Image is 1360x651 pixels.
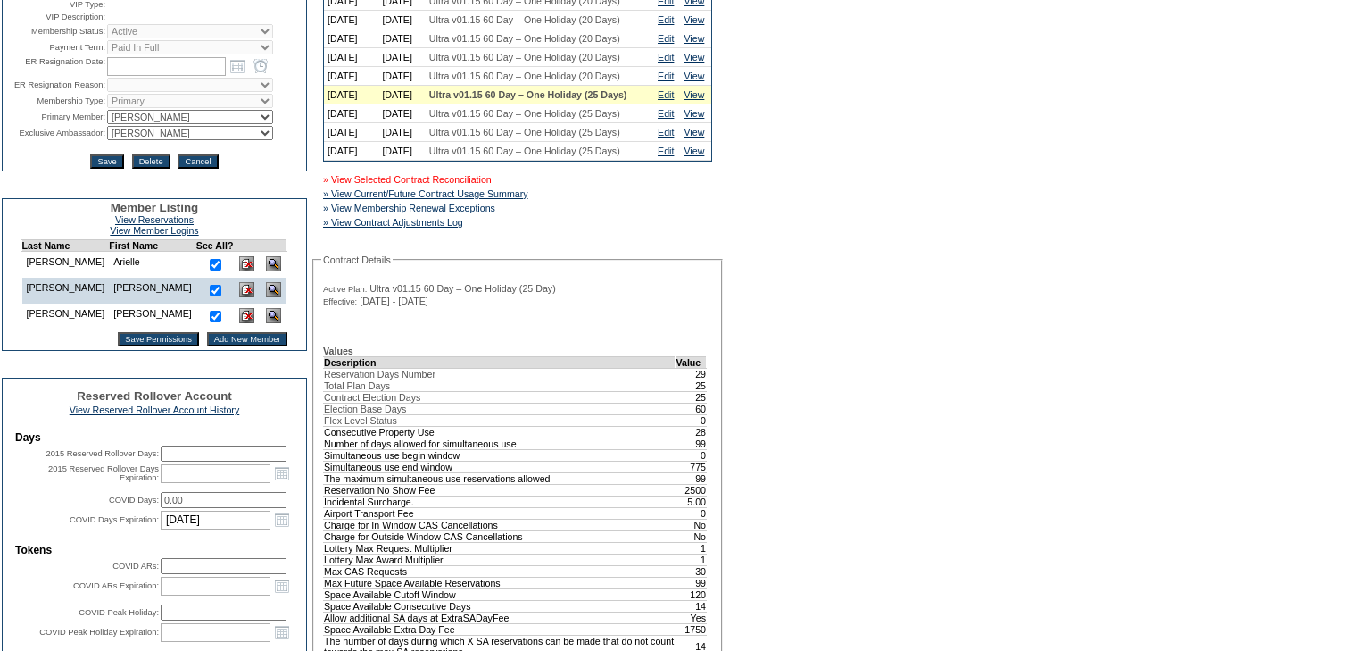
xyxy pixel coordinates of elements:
img: Delete [239,308,254,323]
td: Consecutive Property Use [324,426,676,438]
a: View [684,14,704,25]
span: Ultra v01.15 60 Day – One Holiday (25 Day) [369,283,556,294]
a: View [684,33,704,44]
td: First Name [109,240,196,252]
td: Exclusive Ambassador: [4,126,105,140]
td: 25 [676,380,707,391]
td: Charge for Outside Window CAS Cancellations [324,530,676,542]
td: [DATE] [378,67,425,86]
span: Active Plan: [323,284,367,295]
a: View [684,108,704,119]
a: Edit [658,71,674,81]
label: COVID Days: [109,496,159,505]
input: Cancel [178,154,218,169]
td: Number of days allowed for simultaneous use [324,438,676,449]
td: Primary Member: [4,110,105,124]
td: [DATE] [378,29,425,48]
label: 2015 Reserved Rollover Days: [46,449,159,458]
td: Days [15,431,294,444]
td: Tokens [15,544,294,556]
td: Reservation No Show Fee [324,484,676,496]
td: 2500 [676,484,707,496]
td: [DATE] [378,104,425,123]
td: [DATE] [324,104,378,123]
td: Space Available Consecutive Days [324,600,676,612]
td: 14 [676,600,707,612]
td: [DATE] [378,48,425,67]
legend: Contract Details [321,255,393,265]
span: Ultra v01.15 60 Day – One Holiday (20 Days) [429,14,620,25]
a: Open the calendar popup. [228,56,247,76]
span: Ultra v01.15 60 Day – One Holiday (25 Days) [429,108,620,119]
a: Edit [658,33,674,44]
td: [DATE] [378,142,425,161]
td: [DATE] [324,142,378,161]
a: » View Current/Future Contract Usage Summary [323,188,528,199]
span: Ultra v01.15 60 Day – One Holiday (25 Days) [429,127,620,138]
td: 0 [676,414,707,426]
td: Simultaneous use begin window [324,449,676,461]
span: Ultra v01.15 60 Day – One Holiday (20 Days) [429,71,620,81]
img: View Dashboard [266,256,281,271]
a: Edit [658,89,674,100]
label: COVID Peak Holiday: [79,608,159,617]
td: ER Resignation Reason: [4,78,105,92]
a: Edit [658,52,674,63]
td: Last Name [21,240,109,252]
span: Election Base Days [324,404,406,414]
a: » View Selected Contract Reconciliation [323,174,492,185]
td: 60 [676,403,707,414]
span: Contract Election Days [324,392,420,403]
td: [DATE] [378,86,425,104]
td: 1 [676,542,707,554]
td: Charge for In Window CAS Cancellations [324,519,676,530]
td: VIP Description: [4,12,105,22]
input: Save Permissions [118,332,199,346]
td: 25 [676,391,707,403]
label: COVID Days Expiration: [70,515,159,524]
td: [DATE] [324,86,378,104]
span: Reservation Days Number [324,369,435,380]
input: Delete [132,154,170,169]
span: Total Plan Days [324,380,390,391]
td: [DATE] [324,48,378,67]
input: Save [90,154,123,169]
a: Open the calendar popup. [272,576,292,596]
td: Allow additional SA days at ExtraSADayFee [324,612,676,623]
td: No [676,530,707,542]
span: [DATE] - [DATE] [360,296,428,306]
td: Max Future Space Available Reservations [324,577,676,588]
td: Value [676,356,707,368]
input: Add New Member [207,332,288,346]
a: View [684,89,704,100]
td: 0 [676,507,707,519]
label: COVID ARs Expiration: [73,581,159,590]
td: Max CAS Requests [324,565,676,577]
a: Edit [658,127,674,138]
td: [DATE] [324,11,378,29]
a: Edit [658,108,674,119]
td: [PERSON_NAME] [21,304,109,330]
a: View [684,127,704,138]
td: Simultaneous use end window [324,461,676,472]
td: [DATE] [324,29,378,48]
td: Space Available Cutoff Window [324,588,676,600]
a: View [684,71,704,81]
td: [DATE] [378,123,425,142]
img: View Dashboard [266,282,281,297]
a: » View Contract Adjustments Log [323,217,463,228]
a: Edit [658,14,674,25]
td: [DATE] [324,123,378,142]
td: [PERSON_NAME] [109,278,196,304]
td: Yes [676,612,707,623]
td: 1750 [676,623,707,635]
span: Effective: [323,296,357,307]
b: Values [323,346,353,356]
a: View Reserved Rollover Account History [70,405,240,415]
td: Description [324,356,676,368]
a: Edit [658,146,674,156]
td: Arielle [109,252,196,279]
label: 2015 Reserved Rollover Days Expiration: [48,464,159,482]
td: ER Resignation Date: [4,56,105,76]
td: 99 [676,472,707,484]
